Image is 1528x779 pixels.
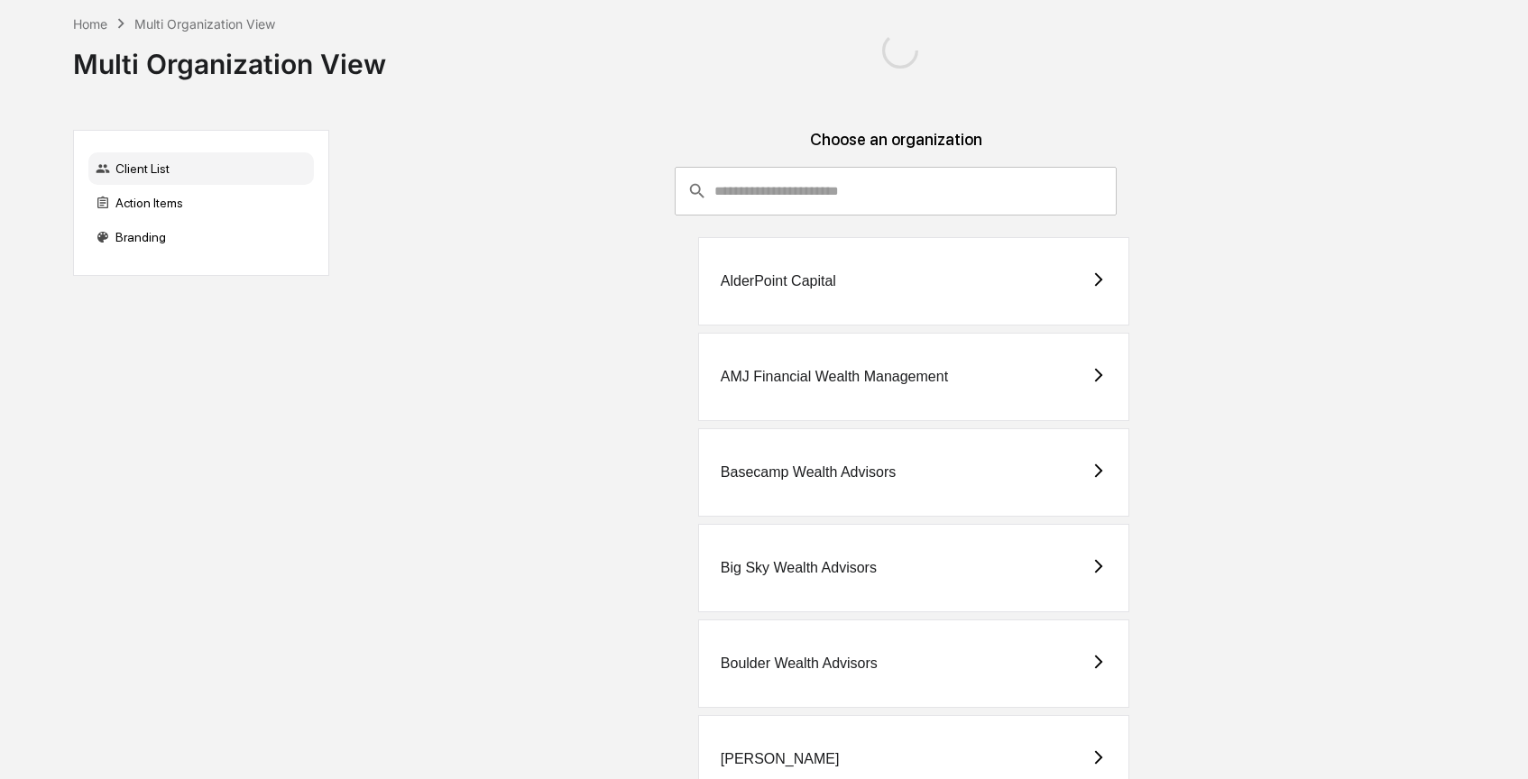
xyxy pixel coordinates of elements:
[721,369,948,385] div: AMJ Financial Wealth Management
[344,130,1449,167] div: Choose an organization
[88,187,314,219] div: Action Items
[73,33,386,80] div: Multi Organization View
[721,751,840,767] div: [PERSON_NAME]
[721,273,836,289] div: AlderPoint Capital
[88,221,314,253] div: Branding
[721,655,878,672] div: Boulder Wealth Advisors
[721,560,877,576] div: Big Sky Wealth Advisors
[73,16,107,32] div: Home
[88,152,314,185] div: Client List
[675,167,1117,215] div: consultant-dashboard__filter-organizations-search-bar
[134,16,275,32] div: Multi Organization View
[721,464,896,481] div: Basecamp Wealth Advisors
